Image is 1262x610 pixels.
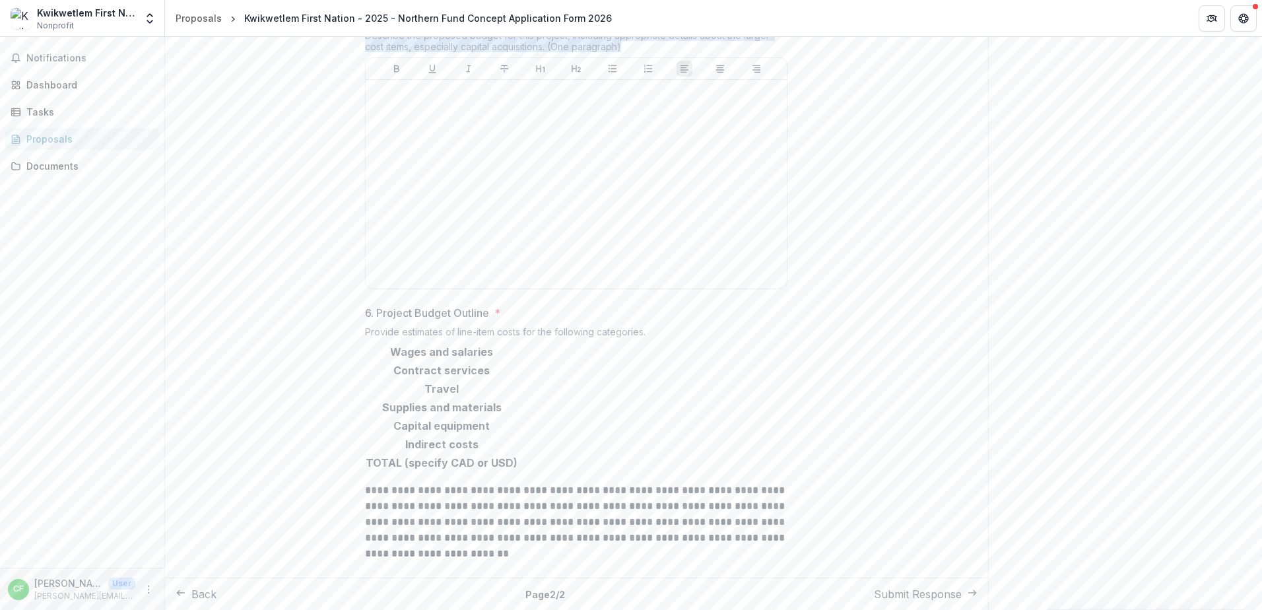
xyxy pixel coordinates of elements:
button: Align Center [712,61,728,77]
a: Dashboard [5,74,159,96]
th: Capital equipment [365,417,518,435]
div: Curtis Fullerton [13,585,24,593]
button: Back [176,586,216,602]
div: Kwikwetlem First Nation [37,6,135,20]
button: Open entity switcher [141,5,159,32]
img: Kwikwetlem First Nation [11,8,32,29]
div: Proposals [26,132,149,146]
div: Tasks [26,105,149,119]
span: Notifications [26,53,154,64]
button: More [141,582,156,597]
a: Tasks [5,101,159,123]
a: Proposals [170,9,227,28]
button: Bullet List [605,61,620,77]
p: Page 2 / 2 [525,588,565,601]
button: Notifications [5,48,159,69]
button: Underline [424,61,440,77]
th: Wages and salaries [365,343,518,361]
th: Travel [365,380,518,398]
span: Nonprofit [37,20,74,32]
button: Get Help [1230,5,1257,32]
th: Contract services [365,361,518,380]
th: Indirect costs [365,435,518,454]
p: 6. Project Budget Outline [365,305,489,321]
p: [PERSON_NAME][EMAIL_ADDRESS][PERSON_NAME][DOMAIN_NAME] [34,590,135,602]
nav: breadcrumb [170,9,617,28]
button: Heading 2 [568,61,584,77]
div: Describe the proposed budget for this project, including appropriate details about the larger cos... [365,30,787,57]
p: User [108,578,135,590]
button: Heading 1 [533,61,548,77]
button: Ordered List [640,61,656,77]
button: Submit Response [874,586,978,602]
button: Align Left [677,61,692,77]
p: [PERSON_NAME] [34,576,103,590]
div: Proposals [176,11,222,25]
button: Bold [389,61,405,77]
div: Dashboard [26,78,149,92]
div: Provide estimates of line-item costs for the following categories. [365,326,787,343]
th: TOTAL (specify CAD or USD) [365,454,518,472]
a: Proposals [5,128,159,150]
button: Align Right [748,61,764,77]
div: Kwikwetlem First Nation - 2025 - Northern Fund Concept Application Form 2026 [244,11,612,25]
button: Italicize [461,61,477,77]
div: Documents [26,159,149,173]
button: Strike [496,61,512,77]
th: Supplies and materials [365,398,518,417]
button: Partners [1199,5,1225,32]
a: Documents [5,155,159,177]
